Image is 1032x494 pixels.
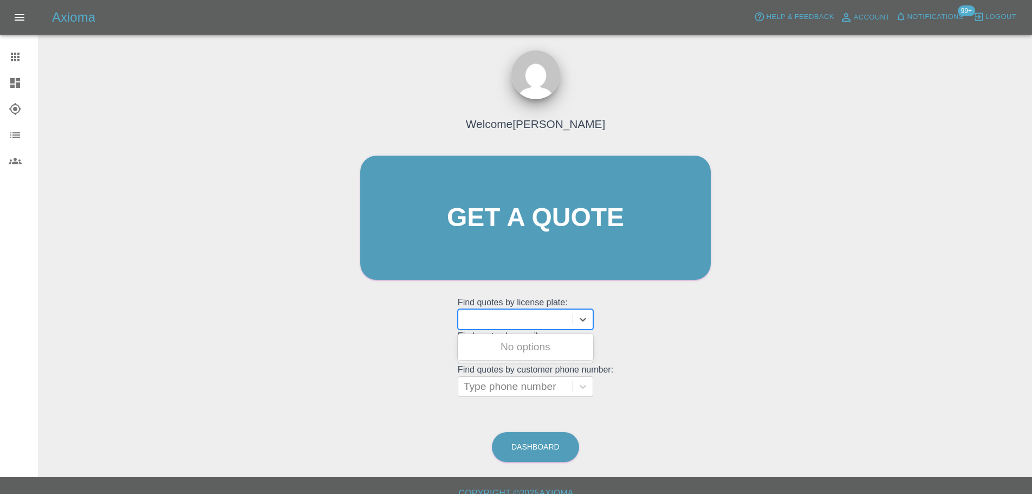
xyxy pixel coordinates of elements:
[837,9,893,26] a: Account
[971,9,1019,25] button: Logout
[52,9,95,26] h5: Axioma
[7,4,33,30] button: Open drawer
[360,156,711,280] a: Get a quote
[492,432,579,462] a: Dashboard
[985,11,1016,23] span: Logout
[466,116,605,132] h4: Welcome [PERSON_NAME]
[766,11,834,23] span: Help & Feedback
[893,9,966,25] button: Notifications
[511,50,560,99] img: ...
[458,298,613,330] grid: Find quotes by license plate:
[958,5,975,16] span: 99+
[907,11,964,23] span: Notifications
[458,331,613,363] grid: Find quotes by email:
[854,11,890,24] span: Account
[458,336,593,358] div: No options
[751,9,836,25] button: Help & Feedback
[458,365,613,397] grid: Find quotes by customer phone number:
